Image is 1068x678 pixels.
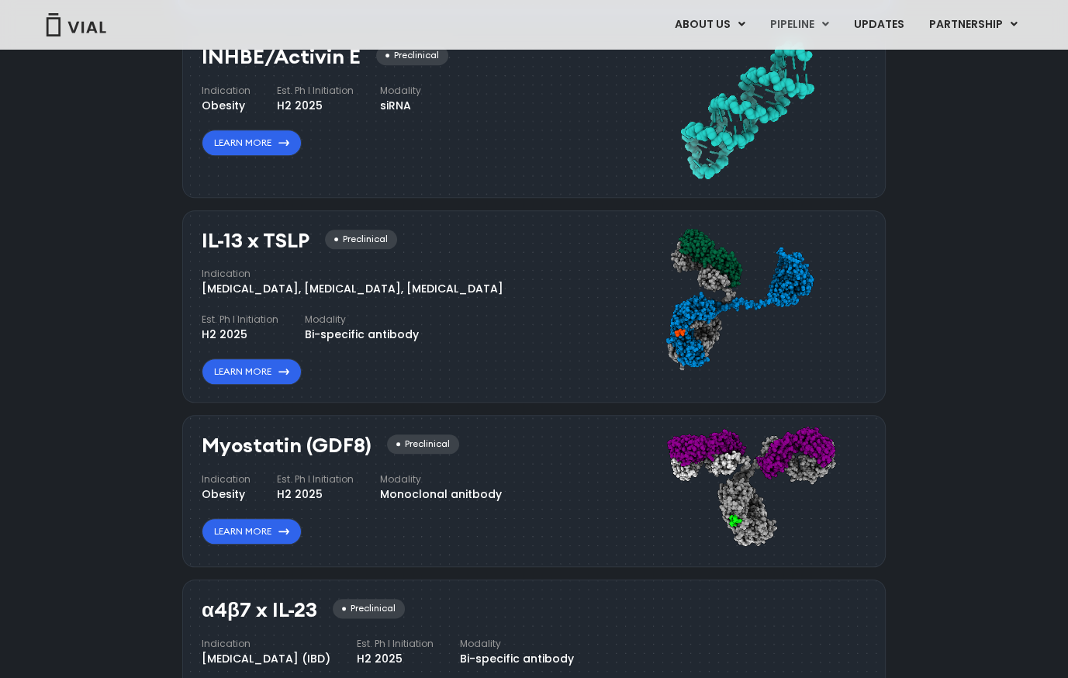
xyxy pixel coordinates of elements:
[376,46,448,65] div: Preclinical
[202,651,330,667] div: [MEDICAL_DATA] (IBD)
[202,313,278,327] h4: Est. Ph I Initiation
[202,486,251,503] div: Obesity
[202,84,251,98] h4: Indication
[305,327,419,343] div: Bi-specific antibody
[202,327,278,343] div: H2 2025
[380,472,502,486] h4: Modality
[202,267,503,281] h4: Indication
[202,230,309,252] h3: IL-13 x TSLP
[202,358,302,385] a: Learn More
[202,281,503,297] div: [MEDICAL_DATA], [MEDICAL_DATA], [MEDICAL_DATA]
[357,651,434,667] div: H2 2025
[277,98,354,114] div: H2 2025
[277,84,354,98] h4: Est. Ph I Initiation
[916,12,1029,38] a: PARTNERSHIPMenu Toggle
[841,12,915,38] a: UPDATES
[202,130,302,156] a: Learn More
[45,13,107,36] img: Vial Logo
[277,486,354,503] div: H2 2025
[305,313,419,327] h4: Modality
[202,472,251,486] h4: Indication
[202,98,251,114] div: Obesity
[757,12,840,38] a: PIPELINEMenu Toggle
[277,472,354,486] h4: Est. Ph I Initiation
[325,230,397,249] div: Preclinical
[333,599,405,618] div: Preclinical
[662,12,756,38] a: ABOUT USMenu Toggle
[460,637,574,651] h4: Modality
[202,434,372,457] h3: Myostatin (GDF8)
[460,651,574,667] div: Bi-specific antibody
[202,518,302,545] a: Learn More
[202,637,330,651] h4: Indication
[380,486,502,503] div: Monoclonal anitbody
[387,434,459,454] div: Preclinical
[380,84,421,98] h4: Modality
[357,637,434,651] h4: Est. Ph I Initiation
[380,98,421,114] div: siRNA
[202,46,361,68] h3: INHBE/Activin E
[202,599,317,621] h3: α4β7 x IL-23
